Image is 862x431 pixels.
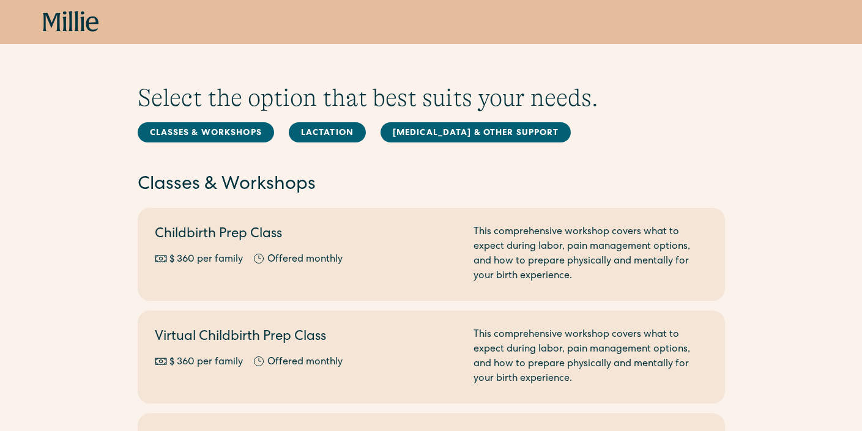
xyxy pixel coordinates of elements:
[169,252,243,267] div: $ 360 per family
[289,122,366,142] a: Lactation
[155,225,459,245] h2: Childbirth Prep Class
[267,355,343,370] div: Offered monthly
[474,328,708,386] div: This comprehensive workshop covers what to expect during labor, pain management options, and how ...
[155,328,459,348] h2: Virtual Childbirth Prep Class
[169,355,243,370] div: $ 360 per family
[138,208,725,301] a: Childbirth Prep Class$ 360 per familyOffered monthlyThis comprehensive workshop covers what to ex...
[474,225,708,284] div: This comprehensive workshop covers what to expect during labor, pain management options, and how ...
[138,122,274,142] a: Classes & Workshops
[267,252,343,267] div: Offered monthly
[138,172,725,198] h2: Classes & Workshops
[138,311,725,403] a: Virtual Childbirth Prep Class$ 360 per familyOffered monthlyThis comprehensive workshop covers wh...
[381,122,571,142] a: [MEDICAL_DATA] & Other Support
